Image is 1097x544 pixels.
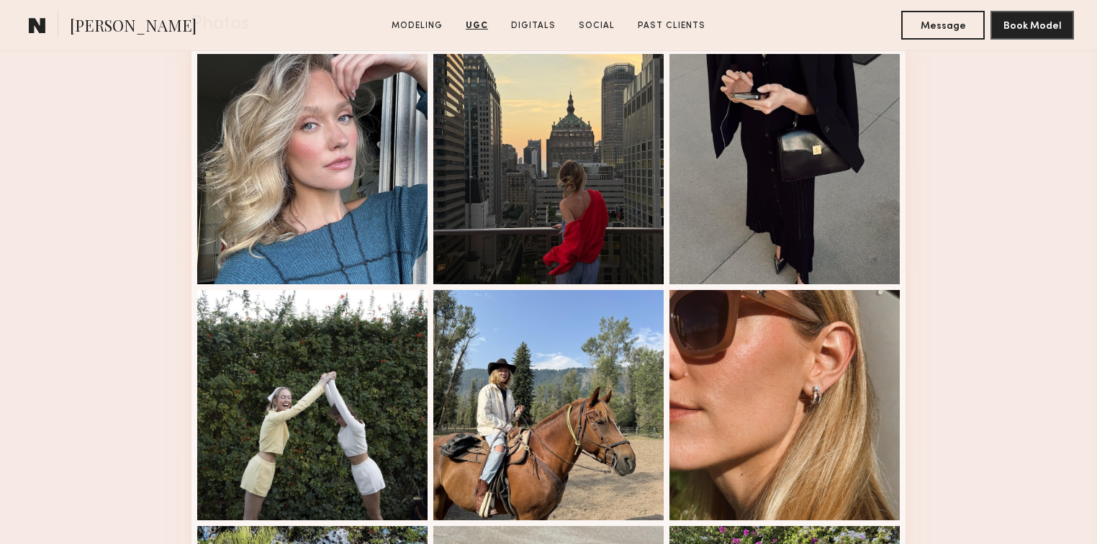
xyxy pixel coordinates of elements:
[386,19,448,32] a: Modeling
[990,19,1074,31] a: Book Model
[460,19,494,32] a: UGC
[632,19,711,32] a: Past Clients
[505,19,561,32] a: Digitals
[901,11,985,40] button: Message
[573,19,620,32] a: Social
[990,11,1074,40] button: Book Model
[70,14,197,40] span: [PERSON_NAME]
